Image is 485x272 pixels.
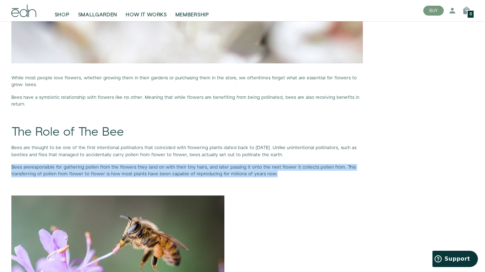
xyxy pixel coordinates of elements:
[11,75,363,88] p: While most people love flowers, whether growing them in their gardens or purchasing them in the s...
[470,12,472,16] span: 0
[121,3,171,18] a: HOW IT WORKS
[11,164,363,177] p: responsible for gathering pollen from the flowers they land on with their tiny hairs, and later p...
[175,11,209,18] span: MEMBERSHIP
[78,11,118,18] span: SMALLGARDEN
[55,11,70,18] span: SHOP
[11,144,356,158] span: Bees are thought to be one of the first intentional pollinators that coincided with flowering pla...
[432,251,478,268] iframe: Opens a widget where you can find more information
[50,3,74,18] a: SHOP
[11,126,363,139] h1: The Role of The Bee
[74,3,122,18] a: SMALLGARDEN
[171,3,213,18] a: MEMBERSHIP
[11,94,363,108] p: Bees have a symbiotic relationship with flowers like no other. Meaning that while flowers are ben...
[423,6,444,16] button: BUY
[126,11,167,18] span: HOW IT WORKS
[11,164,30,170] span: Bees are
